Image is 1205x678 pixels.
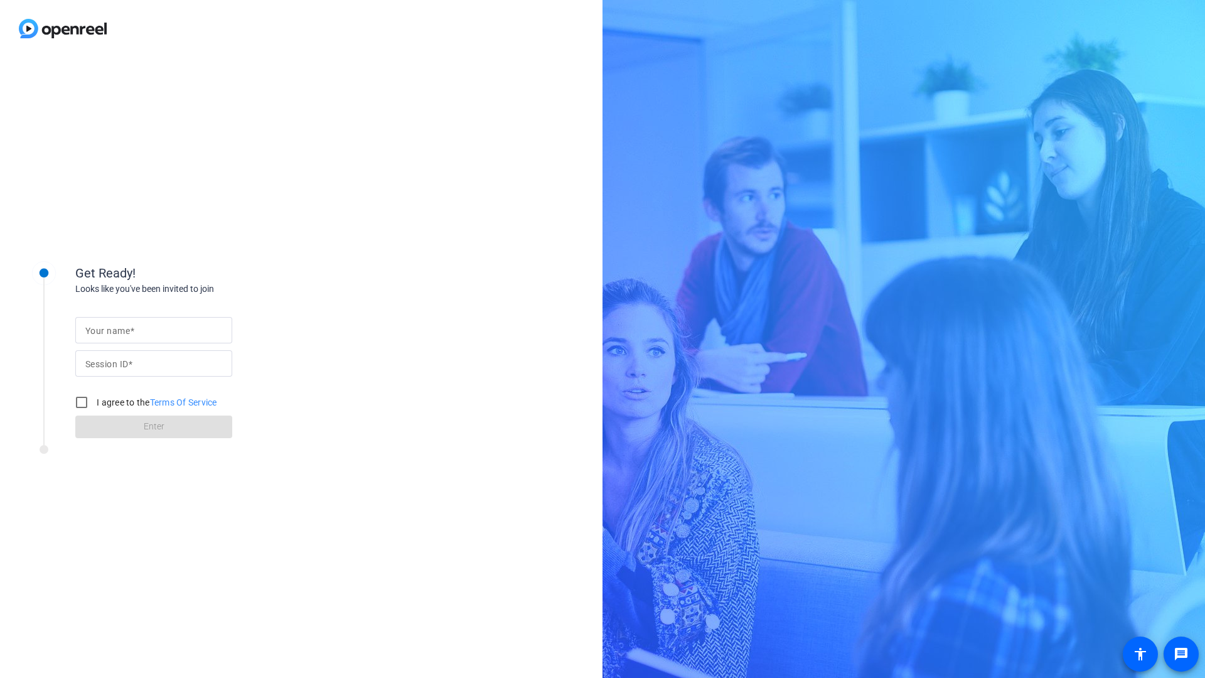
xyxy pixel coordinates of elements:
[1133,647,1148,662] mat-icon: accessibility
[85,359,128,369] mat-label: Session ID
[94,396,217,409] label: I agree to the
[1174,647,1189,662] mat-icon: message
[85,326,130,336] mat-label: Your name
[75,282,326,296] div: Looks like you've been invited to join
[75,264,326,282] div: Get Ready!
[150,397,217,407] a: Terms Of Service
